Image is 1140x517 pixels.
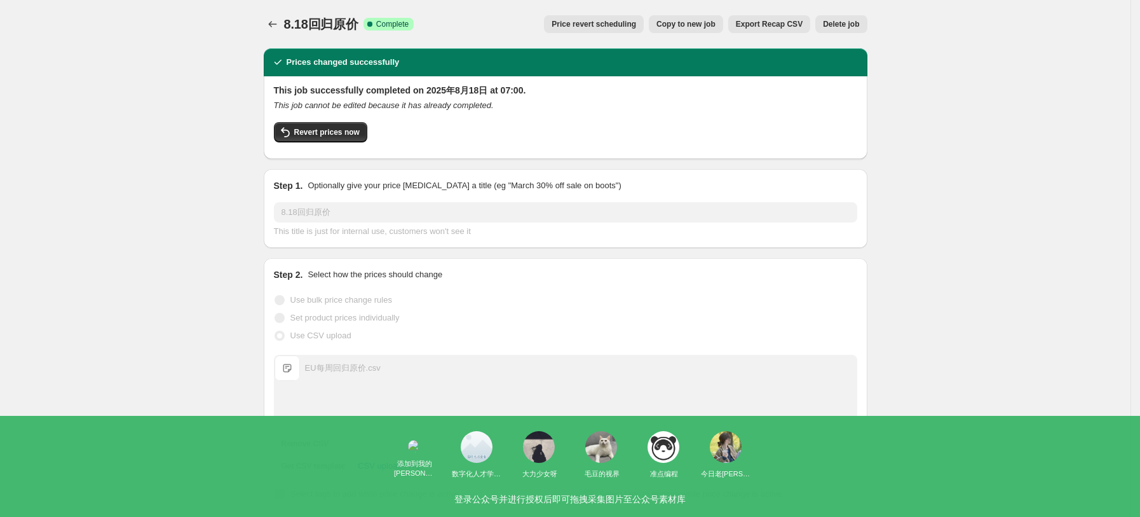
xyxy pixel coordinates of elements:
span: Complete [376,19,409,29]
span: Use CSV upload [290,331,351,340]
p: Select how the prices should change [308,268,442,281]
div: EU每周回归原价.csv [305,362,381,375]
span: Price revert scheduling [552,19,636,29]
span: Revert prices now [294,127,360,137]
h2: Step 1. [274,179,303,192]
h2: This job successfully completed on 2025年8月18日 at 07:00. [274,84,857,97]
p: Optionally give your price [MEDICAL_DATA] a title (eg "March 30% off sale on boots") [308,179,621,192]
h2: Step 2. [274,268,303,281]
h2: Prices changed successfully [287,56,400,69]
button: Delete job [815,15,867,33]
span: Copy to new job [656,19,716,29]
span: 8.18回归原价 [284,17,358,31]
span: Set product prices individually [290,313,400,322]
span: This title is just for internal use, customers won't see it [274,226,471,236]
span: Use bulk price change rules [290,295,392,305]
input: 30% off holiday sale [274,202,857,223]
button: Price revert scheduling [544,15,644,33]
span: Delete job [823,19,859,29]
button: Copy to new job [649,15,723,33]
button: Price change jobs [264,15,282,33]
i: This job cannot be edited because it has already completed. [274,100,494,110]
span: Export Recap CSV [736,19,803,29]
button: Revert prices now [274,122,367,142]
button: Export Recap CSV [728,15,810,33]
